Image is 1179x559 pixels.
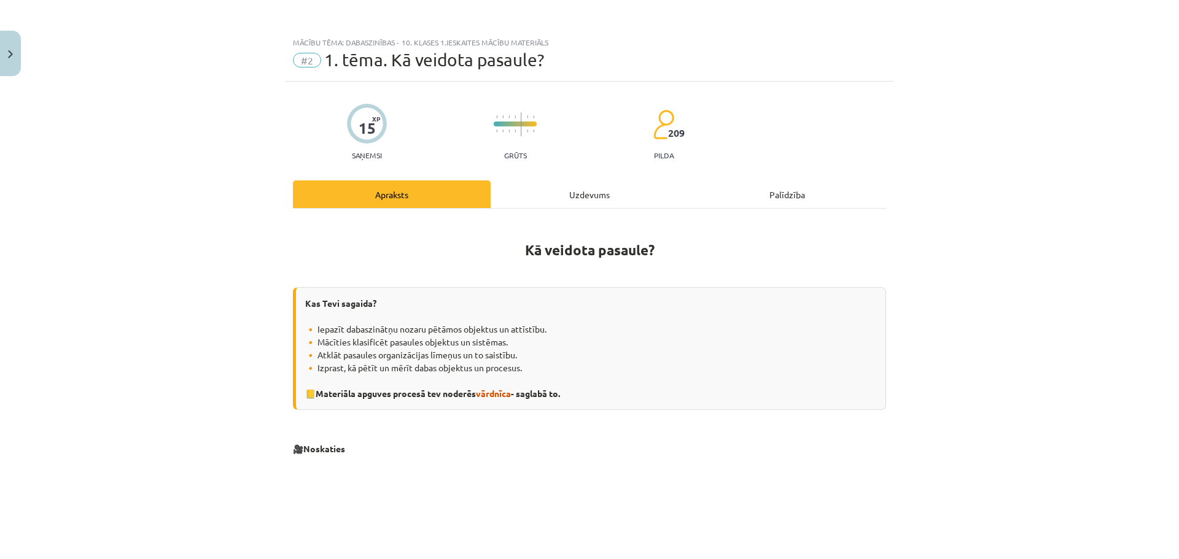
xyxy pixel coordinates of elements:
div: Palīdzība [688,180,886,208]
img: icon-short-line-57e1e144782c952c97e751825c79c345078a6d821885a25fce030b3d8c18986b.svg [502,129,504,133]
img: icon-short-line-57e1e144782c952c97e751825c79c345078a6d821885a25fce030b3d8c18986b.svg [527,129,528,133]
img: icon-close-lesson-0947bae3869378f0d4975bcd49f059093ad1ed9edebbc8119c70593378902aed.svg [8,50,13,58]
p: Grūts [504,151,527,160]
strong: Kā veidota pasaule? [525,241,655,259]
img: icon-short-line-57e1e144782c952c97e751825c79c345078a6d821885a25fce030b3d8c18986b.svg [496,129,497,133]
img: icon-short-line-57e1e144782c952c97e751825c79c345078a6d821885a25fce030b3d8c18986b.svg [533,115,534,118]
img: icon-short-line-57e1e144782c952c97e751825c79c345078a6d821885a25fce030b3d8c18986b.svg [515,115,516,118]
a: vārdnīca [476,388,511,399]
img: icon-short-line-57e1e144782c952c97e751825c79c345078a6d821885a25fce030b3d8c18986b.svg [508,129,510,133]
img: icon-short-line-57e1e144782c952c97e751825c79c345078a6d821885a25fce030b3d8c18986b.svg [496,115,497,118]
span: 1. tēma. Kā veidota pasaule? [324,50,544,70]
img: icon-short-line-57e1e144782c952c97e751825c79c345078a6d821885a25fce030b3d8c18986b.svg [533,129,534,133]
p: pilda [654,151,674,160]
img: icon-short-line-57e1e144782c952c97e751825c79c345078a6d821885a25fce030b3d8c18986b.svg [502,115,504,118]
div: Apraksts [293,180,491,208]
span: #2 [293,53,321,67]
img: icon-short-line-57e1e144782c952c97e751825c79c345078a6d821885a25fce030b3d8c18986b.svg [527,115,528,118]
p: 🎥 [293,442,886,455]
img: icon-short-line-57e1e144782c952c97e751825c79c345078a6d821885a25fce030b3d8c18986b.svg [515,129,516,133]
img: icon-short-line-57e1e144782c952c97e751825c79c345078a6d821885a25fce030b3d8c18986b.svg [508,115,510,118]
strong: Kas Tevi sagaida? [305,298,376,309]
div: Uzdevums [491,180,688,208]
p: Saņemsi [347,151,387,160]
img: icon-long-line-d9ea69661e0d244f92f715978eff75569469978d946b2353a9bb055b3ed8787d.svg [521,112,522,136]
img: students-c634bb4e5e11cddfef0936a35e636f08e4e9abd3cc4e673bd6f9a4125e45ecb1.svg [653,109,674,140]
span: XP [372,115,380,122]
strong: Noskaties [303,443,345,454]
div: Mācību tēma: Dabaszinības - 10. klases 1.ieskaites mācību materiāls [293,38,886,47]
div: 🔸 Iepazīt dabaszinātņu nozaru pētāmos objektus un attīstību. 🔸 Mācīties klasificēt pasaules objek... [293,287,886,410]
div: 15 [359,120,376,137]
strong: Materiāla apguves procesā tev noderēs - saglabā to. [316,388,560,399]
span: 209 [668,128,685,139]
